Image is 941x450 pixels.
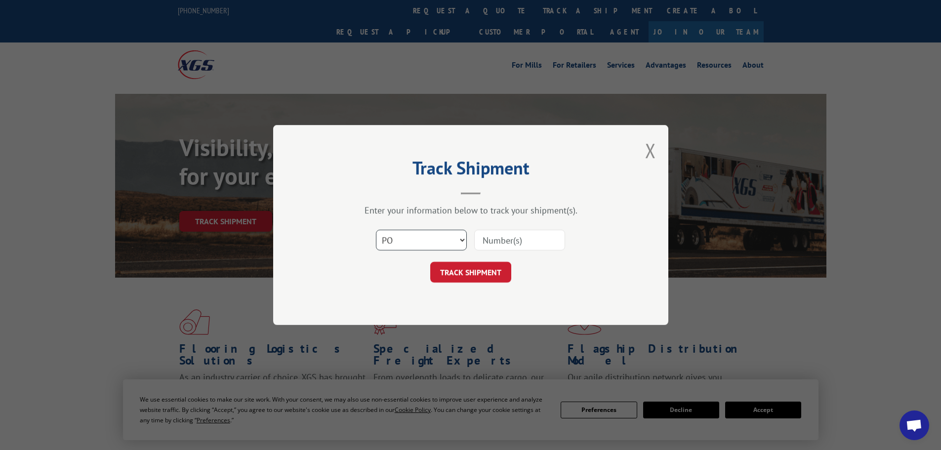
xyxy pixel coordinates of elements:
h2: Track Shipment [323,161,619,180]
button: TRACK SHIPMENT [430,262,511,283]
button: Close modal [645,137,656,164]
div: Enter your information below to track your shipment(s). [323,205,619,216]
div: Open chat [900,410,929,440]
input: Number(s) [474,230,565,250]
